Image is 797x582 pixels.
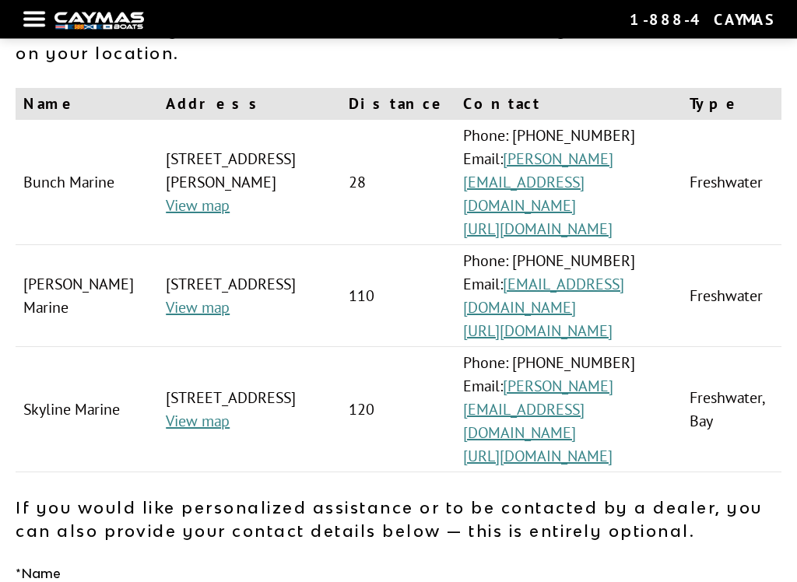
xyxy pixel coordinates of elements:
[158,348,341,473] td: [STREET_ADDRESS]
[682,89,781,121] th: Type
[16,89,158,121] th: Name
[158,121,341,246] td: [STREET_ADDRESS][PERSON_NAME]
[463,149,613,216] a: [PERSON_NAME][EMAIL_ADDRESS][DOMAIN_NAME]
[16,496,781,543] p: If you would like personalized assistance or to be contacted by a dealer, you can also provide yo...
[463,321,613,342] a: [URL][DOMAIN_NAME]
[158,89,341,121] th: Address
[682,246,781,348] td: Freshwater
[455,121,682,246] td: Phone: [PHONE_NUMBER] Email:
[463,219,613,240] a: [URL][DOMAIN_NAME]
[455,348,682,473] td: Phone: [PHONE_NUMBER] Email:
[463,377,613,444] a: [PERSON_NAME][EMAIL_ADDRESS][DOMAIN_NAME]
[166,412,230,432] a: View map
[463,447,613,467] a: [URL][DOMAIN_NAME]
[682,348,781,473] td: Freshwater, Bay
[166,298,230,318] a: View map
[54,12,144,29] img: white-logo-c9c8dbefe5ff5ceceb0f0178aa75bf4bb51f6bca0971e226c86eb53dfe498488.png
[16,348,158,473] td: Skyline Marine
[166,196,230,216] a: View map
[341,348,455,473] td: 120
[341,246,455,348] td: 110
[341,121,455,246] td: 28
[455,89,682,121] th: Contact
[682,121,781,246] td: Freshwater
[630,9,774,30] div: 1-888-4CAYMAS
[455,246,682,348] td: Phone: [PHONE_NUMBER] Email:
[16,19,781,65] p: We've matched you with the three closest authorized Caymas dealers based on your location.
[158,246,341,348] td: [STREET_ADDRESS]
[16,121,158,246] td: Bunch Marine
[341,89,455,121] th: Distance
[463,275,624,318] a: [EMAIL_ADDRESS][DOMAIN_NAME]
[16,246,158,348] td: [PERSON_NAME] Marine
